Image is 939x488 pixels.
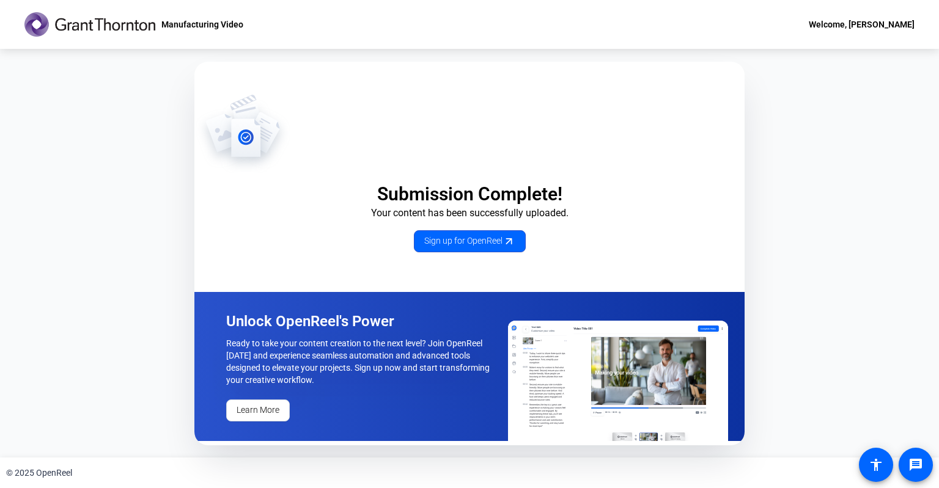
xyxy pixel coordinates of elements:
p: Your content has been successfully uploaded. [194,206,745,220]
div: © 2025 OpenReel [6,467,72,479]
p: Ready to take your content creation to the next level? Join OpenReel [DATE] and experience seamle... [226,337,494,386]
a: Sign up for OpenReel [414,230,526,252]
img: OpenReel logo [24,12,155,37]
mat-icon: accessibility [869,457,883,472]
span: Sign up for OpenReel [424,235,515,247]
mat-icon: message [908,457,923,472]
img: OpenReel [194,93,292,173]
span: Learn More [237,404,279,417]
a: Learn More [226,399,290,421]
p: Unlock OpenReel's Power [226,311,494,331]
div: Welcome, [PERSON_NAME] [809,17,915,32]
img: OpenReel [508,321,728,441]
p: Submission Complete! [194,183,745,206]
p: Manufacturing Video [161,17,243,32]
